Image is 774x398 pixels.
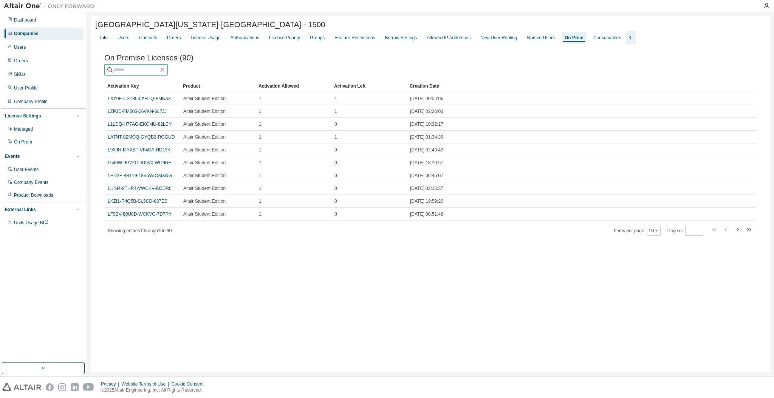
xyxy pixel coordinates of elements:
div: Company Profile [14,99,48,105]
span: 1 [259,108,262,114]
div: Orders [14,58,28,64]
span: Altair Student Edition [183,198,226,204]
img: linkedin.svg [71,383,79,391]
span: Altair Student Edition [183,96,226,102]
a: LZPJD-FM505-26VKN-6L7JJ [108,109,167,114]
div: Allowed IP Addresses [427,35,471,41]
a: LA7NT-8ZMOQ-GYQB2-RGGUD [108,134,175,140]
a: LHD2E-4B119-18V5W-OMXNG [108,173,172,178]
div: Website Terms of Use [121,381,171,387]
div: Events [5,153,20,159]
span: [DATE] 19:59:20 [410,198,443,204]
a: L9XJH-MYXBT-VF4DA-HD13K [108,147,170,153]
div: Groups [310,35,325,41]
span: Altair Student Edition [183,211,226,217]
div: Product Downloads [14,192,53,198]
a: LUNI4-9THR4-VWCKV-BODR6 [108,186,172,191]
span: [DATE] 01:34:38 [410,134,443,140]
span: Units Usage BI [14,220,49,225]
div: On Prem [14,139,32,145]
div: Activation Left [334,80,404,92]
span: Page n. [667,226,703,236]
div: SKUs [14,71,26,77]
div: Consumables [593,35,621,41]
span: Altair Student Edition [183,134,226,140]
div: Managed [14,126,33,132]
span: 0 [334,211,337,217]
span: [DATE] 02:40:43 [410,147,443,153]
span: 1 [259,173,262,179]
img: Altair One [4,2,98,10]
span: Altair Student Edition [183,160,226,166]
span: Altair Student Edition [183,121,226,127]
span: [DATE] 06:45:07 [410,173,443,179]
a: L1LDQ-H77AO-EKCMU-82LCY [108,122,172,127]
span: 0 [334,160,337,166]
span: 0 [334,185,337,191]
div: On Prem [565,35,584,41]
div: Company Events [14,179,48,185]
img: youtube.svg [83,383,94,391]
div: License Usage [190,35,220,41]
div: License Priority [269,35,300,41]
span: 0 [334,121,337,127]
div: User Profile [14,85,38,91]
span: 1 [259,211,262,217]
span: 1 [334,134,337,140]
button: 10 [649,228,659,234]
a: LXY0E-CSZ86-0XHTQ-FMKA3 [108,96,171,101]
span: 1 [259,121,262,127]
a: LKZI1-R4Q5B-SL5CD-687ES [108,199,167,204]
span: 1 [259,134,262,140]
div: Activation Allowed [259,80,328,92]
div: Companies [14,31,39,37]
span: On Premise Licenses (90) [104,54,193,62]
div: Creation Date [410,80,723,92]
div: Feature Restrictions [334,35,375,41]
div: Authorizations [231,35,259,41]
span: 1 [334,96,337,102]
span: [GEOGRAPHIC_DATA][US_STATE]-[GEOGRAPHIC_DATA] - 1500 [95,20,325,29]
div: License Settings [5,113,41,119]
div: Cookie Consent [171,381,208,387]
img: instagram.svg [58,383,66,391]
div: Users [118,35,129,41]
span: [DATE] 10:32:17 [410,121,443,127]
div: New User Routing [480,35,517,41]
img: altair_logo.svg [2,383,41,391]
div: Info [100,35,108,41]
span: 1 [259,185,262,191]
div: Dashboard [14,17,36,23]
div: Named Users [527,35,555,41]
div: Borrow Settings [385,35,417,41]
a: L640W-9G2ZC-JD9V0-WO9NE [108,160,172,165]
span: 0 [334,173,337,179]
span: [DATE] 00:51:48 [410,211,443,217]
div: Product [183,80,252,92]
span: 1 [259,147,262,153]
span: [DATE] 00:55:06 [410,96,443,102]
span: 0 [334,147,337,153]
span: Altair Student Edition [183,147,226,153]
span: 1 [259,198,262,204]
img: facebook.svg [46,383,54,391]
span: 1 [259,96,262,102]
span: Showing entries 1 through 10 of 90 [108,228,172,233]
span: 1 [259,160,262,166]
span: Altair Student Edition [183,108,226,114]
span: Altair Student Edition [183,173,226,179]
span: [DATE] 02:15:37 [410,185,443,191]
span: 0 [334,198,337,204]
span: Altair Student Edition [183,185,226,191]
span: [DATE] 02:26:03 [410,108,443,114]
span: [DATE] 18:10:51 [410,160,443,166]
span: 1 [334,108,337,114]
div: Users [14,44,26,50]
div: Privacy [101,381,121,387]
div: User Events [14,167,39,173]
span: Items per page [614,226,661,236]
div: External Links [5,207,36,213]
div: Orders [167,35,181,41]
div: Contacts [139,35,157,41]
a: LF9BV-80U8D-WCKVG-7D7RY [108,211,172,217]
